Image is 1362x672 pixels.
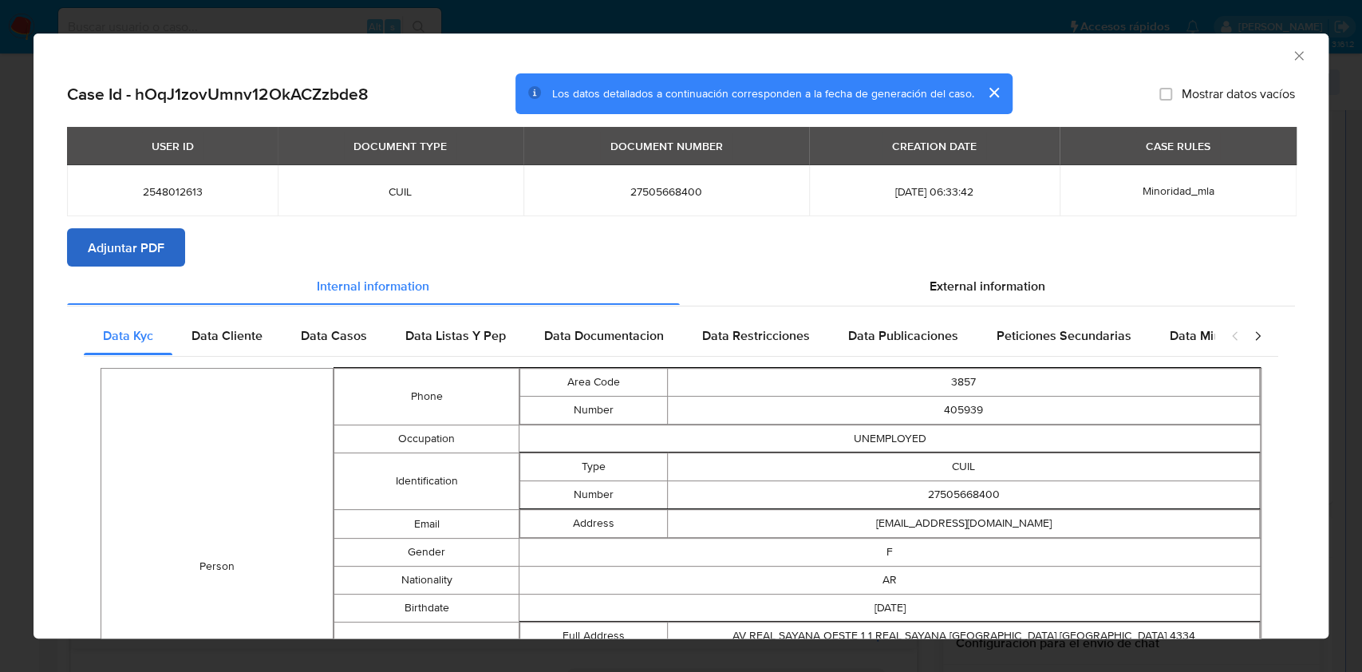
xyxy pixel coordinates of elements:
td: 3857 [668,368,1260,396]
span: Data Cliente [191,326,263,345]
span: 2548012613 [86,184,259,199]
div: Detailed info [67,267,1295,305]
button: cerrar [974,73,1013,112]
span: Adjuntar PDF [88,230,164,265]
span: Data Casos [301,326,367,345]
td: 27505668400 [668,480,1260,508]
span: CUIL [297,184,503,199]
td: Full Address [520,622,668,650]
td: Birthdate [334,594,519,622]
td: Address [520,509,668,537]
button: Cerrar ventana [1291,48,1305,62]
td: Email [334,509,519,538]
div: USER ID [142,132,203,160]
span: Peticiones Secundarias [997,326,1131,345]
span: Data Minoridad [1170,326,1257,345]
div: CASE RULES [1136,132,1220,160]
span: Data Restricciones [702,326,810,345]
span: Data Listas Y Pep [405,326,506,345]
span: Mostrar datos vacíos [1182,85,1295,101]
td: Identification [334,453,519,509]
td: UNEMPLOYED [519,425,1261,453]
td: Area Code [520,368,668,396]
span: Data Publicaciones [848,326,958,345]
span: Data Documentacion [544,326,664,345]
td: Occupation [334,425,519,453]
span: Data Kyc [103,326,153,345]
td: Number [520,396,668,424]
div: CREATION DATE [882,132,986,160]
div: Detailed internal info [84,317,1214,355]
span: Minoridad_mla [1142,183,1214,199]
td: Type [520,453,668,480]
td: Nationality [334,566,519,594]
td: Gender [334,538,519,566]
span: [DATE] 06:33:42 [828,184,1040,199]
span: Los datos detallados a continuación corresponden a la fecha de generación del caso. [552,85,974,101]
td: AV REAL SAYANA OESTE 1 1 REAL SAYANA [GEOGRAPHIC_DATA] [GEOGRAPHIC_DATA] 4334 [668,622,1260,650]
span: External information [930,276,1045,294]
td: CUIL [668,453,1260,480]
td: [DATE] [519,594,1261,622]
button: Adjuntar PDF [67,228,185,267]
input: Mostrar datos vacíos [1159,87,1172,100]
div: DOCUMENT TYPE [344,132,456,160]
h2: Case Id - hOqJ1zovUmnv12OkACZzbde8 [67,83,369,104]
td: Phone [334,368,519,425]
td: [EMAIL_ADDRESS][DOMAIN_NAME] [668,509,1260,537]
td: 405939 [668,396,1260,424]
td: F [519,538,1261,566]
td: Number [520,480,668,508]
span: 27505668400 [543,184,791,199]
div: closure-recommendation-modal [34,34,1328,638]
td: AR [519,566,1261,594]
span: Internal information [317,276,429,294]
div: DOCUMENT NUMBER [600,132,732,160]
